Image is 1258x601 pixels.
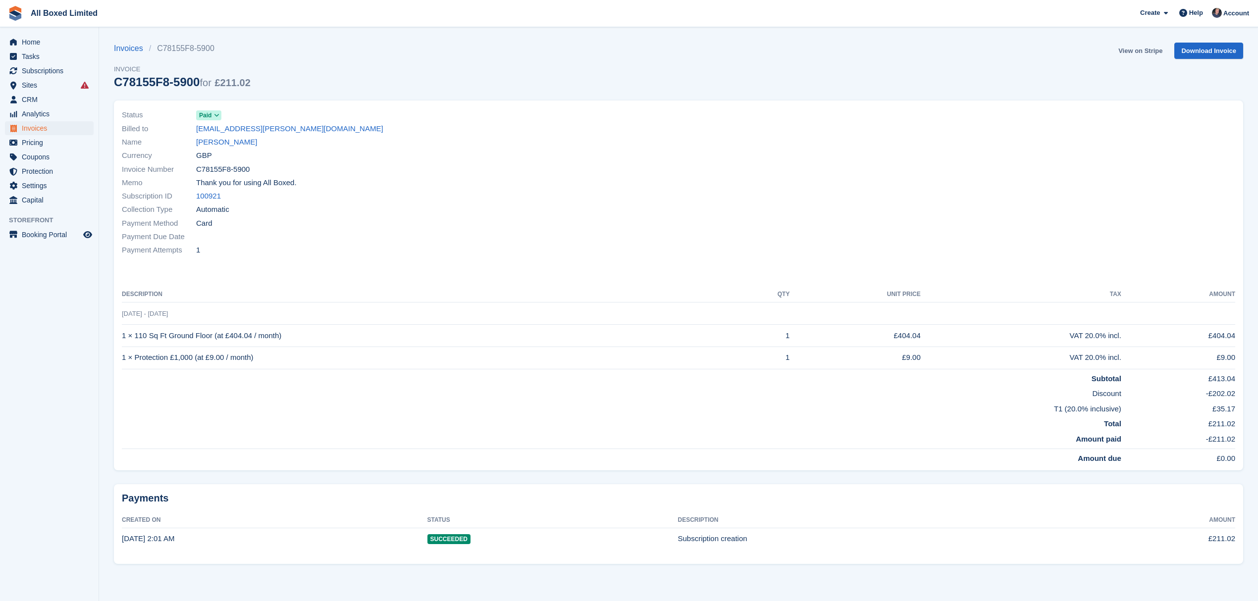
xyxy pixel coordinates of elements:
[122,287,742,302] th: Description
[1121,369,1235,384] td: £413.04
[22,93,81,106] span: CRM
[27,5,102,21] a: All Boxed Limited
[1121,430,1235,449] td: -£211.02
[1189,8,1203,18] span: Help
[122,123,196,135] span: Billed to
[199,111,211,120] span: Paid
[921,352,1121,363] div: VAT 20.0% incl.
[1121,347,1235,369] td: £9.00
[1121,325,1235,347] td: £404.04
[5,78,94,92] a: menu
[122,384,1121,400] td: Discount
[196,191,221,202] a: 100921
[122,534,174,543] time: 2025-08-12 01:01:35 UTC
[22,193,81,207] span: Capital
[196,150,212,161] span: GBP
[1121,449,1235,464] td: £0.00
[742,347,790,369] td: 1
[22,107,81,121] span: Analytics
[8,6,23,21] img: stora-icon-8386f47178a22dfd0bd8f6a31ec36ba5ce8667c1dd55bd0f319d3a0aa187defe.svg
[678,528,1080,550] td: Subscription creation
[1212,8,1222,18] img: Dan Goss
[196,204,229,215] span: Automatic
[196,177,297,189] span: Thank you for using All Boxed.
[196,164,250,175] span: C78155F8-5900
[5,228,94,242] a: menu
[789,287,920,302] th: Unit Price
[196,218,212,229] span: Card
[200,77,211,88] span: for
[9,215,99,225] span: Storefront
[5,121,94,135] a: menu
[122,492,1235,504] h2: Payments
[22,35,81,49] span: Home
[22,78,81,92] span: Sites
[921,330,1121,342] div: VAT 20.0% incl.
[22,121,81,135] span: Invoices
[789,325,920,347] td: £404.04
[22,150,81,164] span: Coupons
[678,512,1080,528] th: Description
[214,77,250,88] span: £211.02
[1121,287,1235,302] th: Amount
[1174,43,1243,59] a: Download Invoice
[122,325,742,347] td: 1 × 110 Sq Ft Ground Floor (at £404.04 / month)
[122,310,168,317] span: [DATE] - [DATE]
[196,123,383,135] a: [EMAIL_ADDRESS][PERSON_NAME][DOMAIN_NAME]
[5,64,94,78] a: menu
[1080,512,1235,528] th: Amount
[1078,454,1121,462] strong: Amount due
[122,204,196,215] span: Collection Type
[5,193,94,207] a: menu
[114,43,251,54] nav: breadcrumbs
[5,179,94,193] a: menu
[114,64,251,74] span: Invoice
[1076,435,1121,443] strong: Amount paid
[196,109,221,121] a: Paid
[22,228,81,242] span: Booking Portal
[122,347,742,369] td: 1 × Protection £1,000 (at £9.00 / month)
[22,64,81,78] span: Subscriptions
[1121,384,1235,400] td: -£202.02
[5,136,94,150] a: menu
[22,50,81,63] span: Tasks
[122,109,196,121] span: Status
[1114,43,1166,59] a: View on Stripe
[122,231,196,243] span: Payment Due Date
[5,50,94,63] a: menu
[196,137,257,148] a: [PERSON_NAME]
[114,75,251,89] div: C78155F8-5900
[122,177,196,189] span: Memo
[22,136,81,150] span: Pricing
[122,512,427,528] th: Created On
[427,512,678,528] th: Status
[5,93,94,106] a: menu
[1080,528,1235,550] td: £211.02
[5,150,94,164] a: menu
[81,81,89,89] i: Smart entry sync failures have occurred
[1121,414,1235,430] td: £211.02
[1121,400,1235,415] td: £35.17
[1140,8,1160,18] span: Create
[196,245,200,256] span: 1
[5,35,94,49] a: menu
[5,164,94,178] a: menu
[742,325,790,347] td: 1
[122,150,196,161] span: Currency
[114,43,149,54] a: Invoices
[22,164,81,178] span: Protection
[789,347,920,369] td: £9.00
[122,191,196,202] span: Subscription ID
[427,534,471,544] span: Succeeded
[1223,8,1249,18] span: Account
[122,137,196,148] span: Name
[122,164,196,175] span: Invoice Number
[742,287,790,302] th: QTY
[82,229,94,241] a: Preview store
[1092,374,1121,383] strong: Subtotal
[122,245,196,256] span: Payment Attempts
[1104,419,1121,428] strong: Total
[921,287,1121,302] th: Tax
[22,179,81,193] span: Settings
[122,218,196,229] span: Payment Method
